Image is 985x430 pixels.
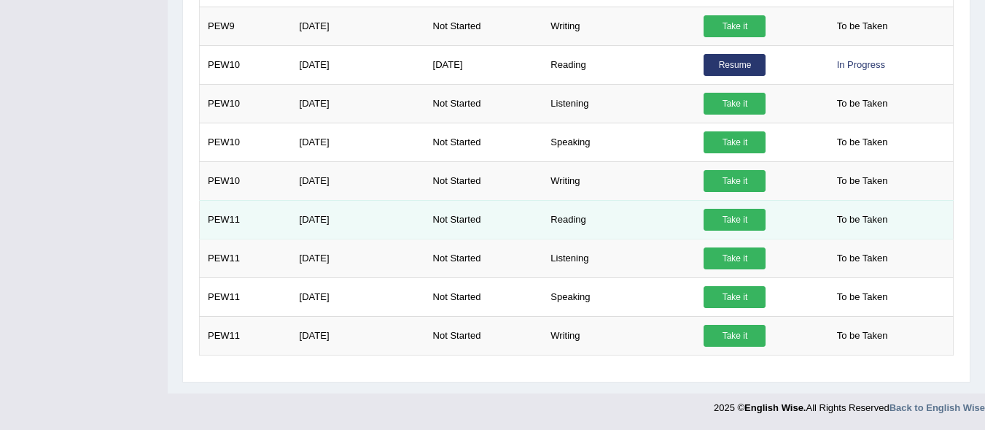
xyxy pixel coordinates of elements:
[830,325,895,347] span: To be Taken
[542,7,696,45] td: Writing
[200,123,292,161] td: PEW10
[425,84,543,123] td: Not Started
[200,277,292,316] td: PEW11
[200,161,292,200] td: PEW10
[292,7,425,45] td: [DATE]
[830,247,895,269] span: To be Taken
[200,239,292,277] td: PEW11
[542,200,696,239] td: Reading
[542,277,696,316] td: Speaking
[542,45,696,84] td: Reading
[704,170,766,192] a: Take it
[704,54,766,76] a: Resume
[292,316,425,355] td: [DATE]
[425,123,543,161] td: Not Started
[542,84,696,123] td: Listening
[830,15,895,37] span: To be Taken
[704,209,766,231] a: Take it
[425,161,543,200] td: Not Started
[200,45,292,84] td: PEW10
[704,286,766,308] a: Take it
[830,286,895,308] span: To be Taken
[704,247,766,269] a: Take it
[200,200,292,239] td: PEW11
[425,277,543,316] td: Not Started
[542,316,696,355] td: Writing
[830,209,895,231] span: To be Taken
[704,131,766,153] a: Take it
[292,84,425,123] td: [DATE]
[425,7,543,45] td: Not Started
[292,239,425,277] td: [DATE]
[292,45,425,84] td: [DATE]
[704,93,766,115] a: Take it
[830,54,892,76] div: In Progress
[542,123,696,161] td: Speaking
[425,45,543,84] td: [DATE]
[200,316,292,355] td: PEW11
[200,7,292,45] td: PEW9
[830,93,895,115] span: To be Taken
[292,200,425,239] td: [DATE]
[704,15,766,37] a: Take it
[542,239,696,277] td: Listening
[704,325,766,347] a: Take it
[744,402,806,413] strong: English Wise.
[542,161,696,200] td: Writing
[889,402,985,413] a: Back to English Wise
[425,239,543,277] td: Not Started
[714,393,985,415] div: 2025 © All Rights Reserved
[830,131,895,153] span: To be Taken
[200,84,292,123] td: PEW10
[830,170,895,192] span: To be Taken
[292,161,425,200] td: [DATE]
[292,123,425,161] td: [DATE]
[292,277,425,316] td: [DATE]
[425,200,543,239] td: Not Started
[425,316,543,355] td: Not Started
